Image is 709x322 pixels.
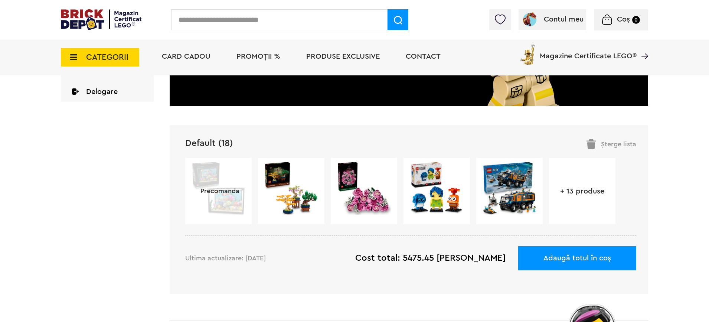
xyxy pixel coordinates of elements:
a: Precomanda [185,161,252,221]
a: Contact [406,53,441,60]
a: Produse exclusive [306,53,380,60]
span: CATEGORII [86,53,128,61]
div: Ultima actualizare: [DATE] [185,246,266,270]
span: Coș [617,16,630,23]
span: Precomanda [189,188,252,195]
div: Cost total: 5475.45 [PERSON_NAME] [355,246,506,270]
a: Card Cadou [162,53,210,60]
small: 0 [632,16,640,24]
button: Adaugă totul în coș [518,246,636,270]
a: Magazine Certificate LEGO® [637,43,648,50]
a: Delogare [61,82,154,102]
a: Contul meu [522,16,584,23]
div: Șterge lista [587,139,636,149]
span: Contul meu [544,16,584,23]
span: Magazine Certificate LEGO® [540,43,637,60]
a: PROMOȚII % [236,53,280,60]
a: Default (18) [185,139,233,148]
a: + 13 produse [549,188,615,195]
